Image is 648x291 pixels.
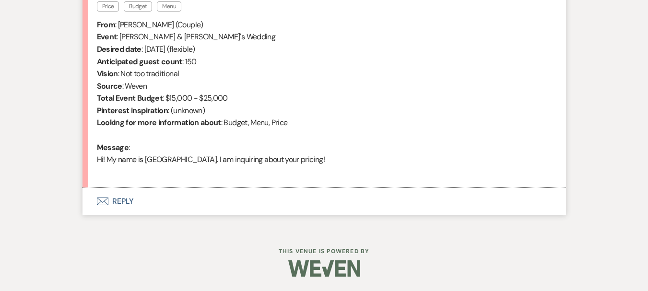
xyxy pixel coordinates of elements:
[157,1,181,12] span: Menu
[97,105,168,116] b: Pinterest inspiration
[97,1,119,12] span: Price
[97,69,118,79] b: Vision
[97,57,182,67] b: Anticipated guest count
[97,117,221,128] b: Looking for more information about
[97,93,163,103] b: Total Event Budget
[97,20,115,30] b: From
[288,252,360,285] img: Weven Logo
[97,19,552,178] div: : [PERSON_NAME] (Couple) : [PERSON_NAME] & [PERSON_NAME]'s Wedding : [DATE] (flexible) : 150 : No...
[97,32,117,42] b: Event
[82,188,566,215] button: Reply
[97,142,129,152] b: Message
[97,81,122,91] b: Source
[97,44,141,54] b: Desired date
[124,1,152,12] span: Budget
